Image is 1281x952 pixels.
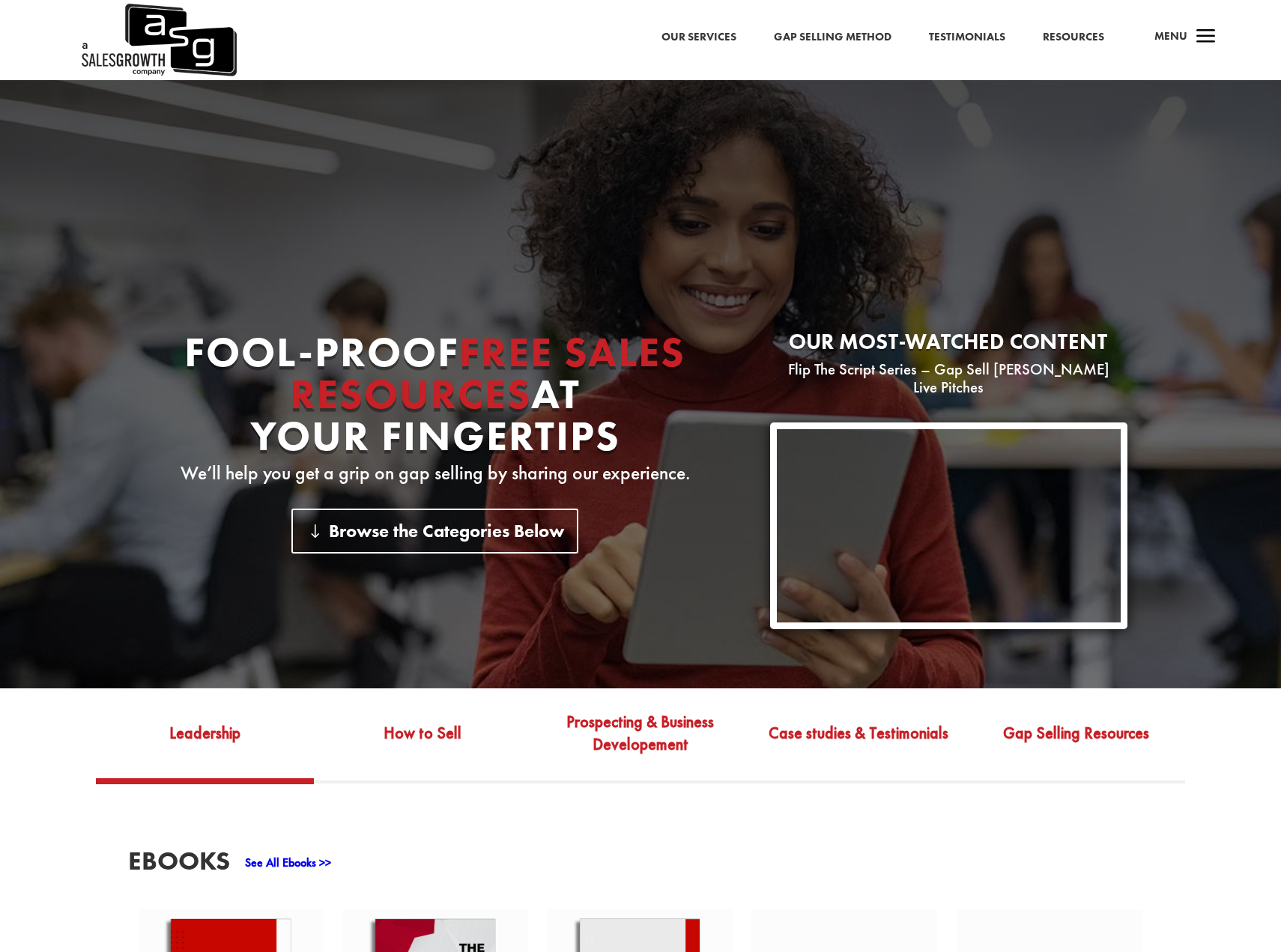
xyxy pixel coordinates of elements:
[128,848,230,882] h3: EBooks
[154,464,716,482] p: We’ll help you get a grip on gap selling by sharing our experience.
[770,360,1127,396] p: Flip The Script Series – Gap Sell [PERSON_NAME] Live Pitches
[770,331,1127,360] h2: Our most-watched content
[929,28,1005,47] a: Testimonials
[154,331,716,464] h1: Fool-proof At Your Fingertips
[1154,28,1187,43] span: Menu
[314,709,532,779] a: How to Sell
[96,709,314,779] a: Leadership
[774,28,891,47] a: Gap Selling Method
[290,325,686,421] span: Free Sales Resources
[1191,22,1221,52] span: a
[291,509,578,553] a: Browse the Categories Below
[777,429,1121,622] iframe: YouTube video player
[661,28,736,47] a: Our Services
[1043,28,1104,47] a: Resources
[749,709,967,779] a: Case studies & Testimonials
[967,709,1185,779] a: Gap Selling Resources
[532,709,750,779] a: Prospecting & Business Developement
[245,855,331,870] a: See All Ebooks >>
